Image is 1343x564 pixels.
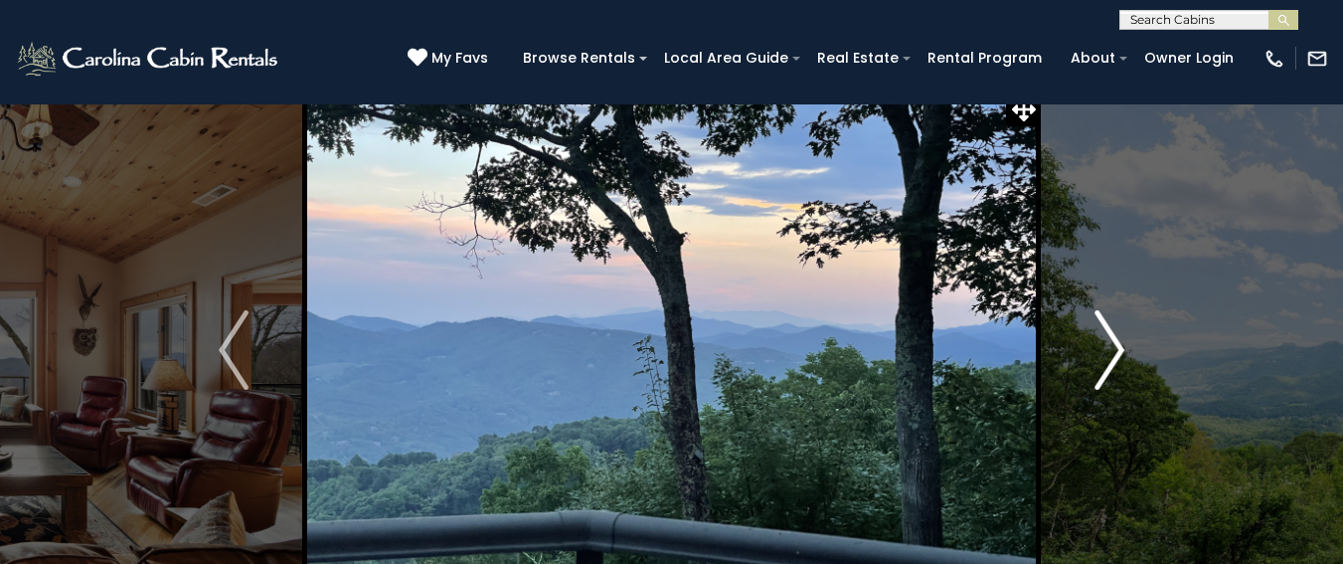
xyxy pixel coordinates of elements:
[15,39,283,79] img: White-1-2.png
[513,43,645,74] a: Browse Rentals
[1061,43,1125,74] a: About
[219,310,249,390] img: arrow
[1306,48,1328,70] img: mail-regular-white.png
[918,43,1052,74] a: Rental Program
[1263,48,1285,70] img: phone-regular-white.png
[807,43,909,74] a: Real Estate
[431,48,488,69] span: My Favs
[408,48,493,70] a: My Favs
[1134,43,1244,74] a: Owner Login
[1094,310,1124,390] img: arrow
[654,43,798,74] a: Local Area Guide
